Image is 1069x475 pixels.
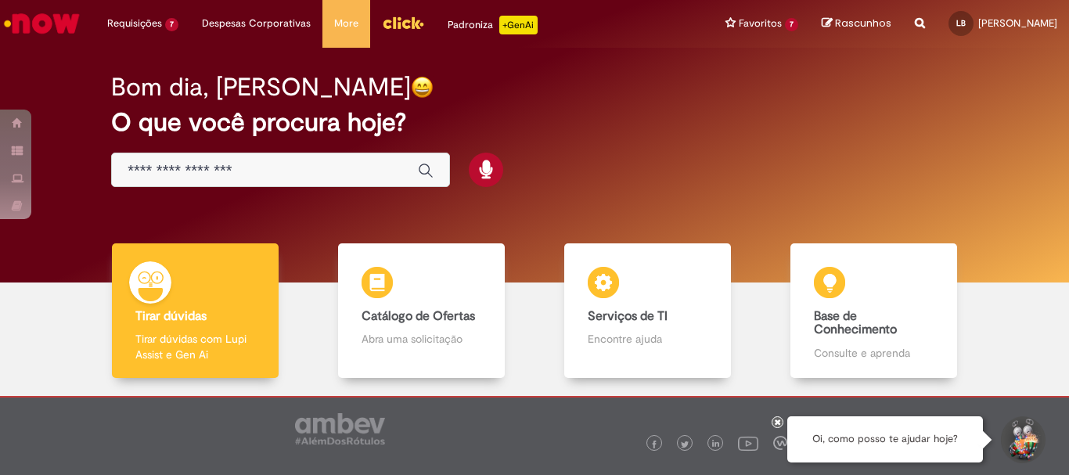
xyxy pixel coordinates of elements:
span: More [334,16,358,31]
img: click_logo_yellow_360x200.png [382,11,424,34]
b: Tirar dúvidas [135,308,207,324]
span: 7 [785,18,798,31]
img: logo_footer_youtube.png [738,433,758,453]
button: Iniciar Conversa de Suporte [999,416,1046,463]
img: logo_footer_facebook.png [650,441,658,448]
p: Consulte e aprenda [814,345,933,361]
a: Serviços de TI Encontre ajuda [534,243,761,379]
a: Tirar dúvidas Tirar dúvidas com Lupi Assist e Gen Ai [82,243,308,379]
a: Rascunhos [822,16,891,31]
span: Favoritos [739,16,782,31]
b: Catálogo de Ofertas [362,308,475,324]
a: Base de Conhecimento Consulte e aprenda [761,243,987,379]
b: Serviços de TI [588,308,668,324]
b: Base de Conhecimento [814,308,897,338]
div: Padroniza [448,16,538,34]
h2: O que você procura hoje? [111,109,958,136]
p: Tirar dúvidas com Lupi Assist e Gen Ai [135,331,254,362]
p: +GenAi [499,16,538,34]
a: Catálogo de Ofertas Abra uma solicitação [308,243,534,379]
img: logo_footer_ambev_rotulo_gray.png [295,413,385,444]
span: Despesas Corporativas [202,16,311,31]
span: [PERSON_NAME] [978,16,1057,30]
img: ServiceNow [2,8,82,39]
p: Abra uma solicitação [362,331,481,347]
span: Requisições [107,16,162,31]
div: Oi, como posso te ajudar hoje? [787,416,983,462]
span: Rascunhos [835,16,891,31]
h2: Bom dia, [PERSON_NAME] [111,74,411,101]
img: happy-face.png [411,76,434,99]
span: LB [956,18,966,28]
p: Encontre ajuda [588,331,707,347]
img: logo_footer_linkedin.png [712,440,720,449]
img: logo_footer_workplace.png [773,436,787,450]
span: 7 [165,18,178,31]
img: logo_footer_twitter.png [681,441,689,448]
